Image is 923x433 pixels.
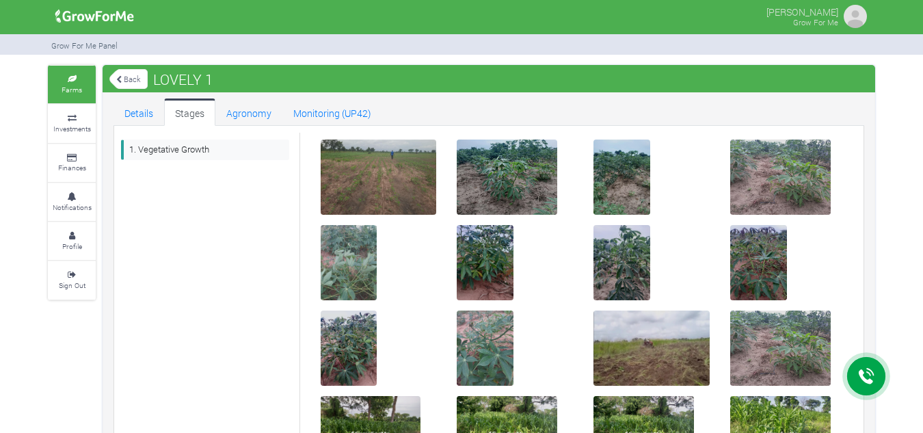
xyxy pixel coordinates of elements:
[121,140,289,159] a: 1. Vegetative Growth
[53,124,91,133] small: Investments
[51,40,118,51] small: Grow For Me Panel
[59,280,85,290] small: Sign Out
[766,3,838,19] p: [PERSON_NAME]
[48,66,96,103] a: Farms
[109,68,148,90] a: Back
[62,241,82,251] small: Profile
[48,105,96,142] a: Investments
[113,99,164,126] a: Details
[793,17,838,27] small: Grow For Me
[58,163,86,172] small: Finances
[48,183,96,221] a: Notifications
[282,99,382,126] a: Monitoring (UP42)
[150,66,217,93] span: LOVELY 1
[62,85,82,94] small: Farms
[51,3,139,30] img: growforme image
[842,3,869,30] img: growforme image
[48,222,96,260] a: Profile
[48,144,96,182] a: Finances
[164,99,215,126] a: Stages
[53,202,92,212] small: Notifications
[215,99,282,126] a: Agronomy
[48,261,96,299] a: Sign Out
